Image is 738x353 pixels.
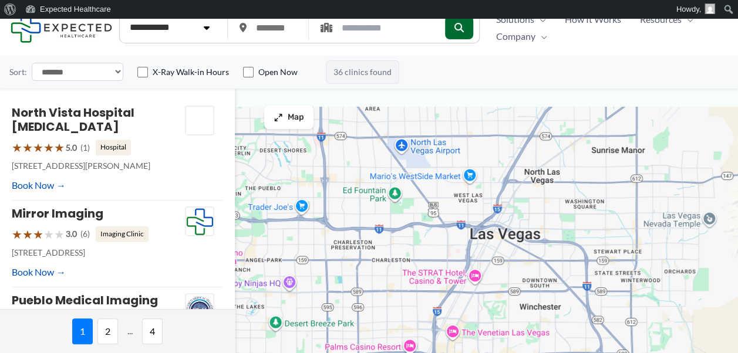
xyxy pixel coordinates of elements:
span: 4 [142,318,163,344]
img: Pueblo Medical Imaging [186,294,214,323]
p: [STREET_ADDRESS] [12,245,185,260]
span: 1 [72,318,93,344]
span: ★ [43,223,54,245]
p: [STREET_ADDRESS][PERSON_NAME] [12,158,185,174]
a: ResourcesMenu Toggle [631,11,703,28]
span: Menu Toggle [534,11,546,28]
a: CompanyMenu Toggle [487,28,557,45]
img: Expected Healthcare Logo [186,207,214,236]
span: (1) [80,140,90,155]
span: ★ [54,223,65,245]
a: Book Now [12,176,66,194]
span: Map [288,113,304,123]
span: 5.0 [66,140,77,155]
label: Sort: [9,65,27,80]
span: 2 [97,318,118,344]
a: North Vista Hospital [MEDICAL_DATA] [12,104,134,135]
span: ★ [33,137,43,158]
a: SolutionsMenu Toggle [487,11,555,28]
span: ... [123,318,137,344]
span: ★ [33,223,43,245]
span: Solutions [496,11,534,28]
span: Imaging Clinic [96,226,149,242]
span: ★ [12,137,22,158]
button: Map [264,106,314,129]
label: X-Ray Walk-in Hours [153,66,229,78]
span: 3.0 [66,226,77,242]
a: Pueblo Medical Imaging [12,292,158,308]
span: ★ [22,137,33,158]
a: How It Works [555,11,631,28]
span: Company [496,28,535,45]
span: Hospital [96,140,131,155]
span: Resources [640,11,682,28]
span: ★ [43,137,54,158]
span: 36 clinics found [326,60,399,84]
label: Open Now [258,66,298,78]
img: Expected Healthcare Logo - side, dark font, small [11,13,112,43]
span: Menu Toggle [682,11,693,28]
span: (6) [80,226,90,242]
span: Menu Toggle [535,28,547,45]
span: ★ [12,223,22,245]
a: Book Now [12,263,66,281]
span: ★ [54,137,65,158]
span: How It Works [565,11,621,28]
img: Maximize [274,113,283,122]
img: North Vista Hospital Radiology [186,106,214,135]
a: Mirror Imaging [12,205,103,222]
span: ★ [22,223,33,245]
